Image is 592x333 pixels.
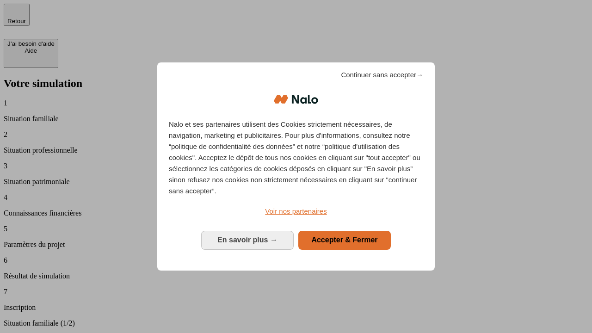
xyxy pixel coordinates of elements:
p: Nalo et ses partenaires utilisent des Cookies strictement nécessaires, de navigation, marketing e... [169,119,423,197]
span: Voir nos partenaires [265,207,327,215]
img: Logo [274,86,318,113]
button: Accepter & Fermer: Accepter notre traitement des données et fermer [298,231,391,249]
button: En savoir plus: Configurer vos consentements [201,231,294,249]
span: Accepter & Fermer [311,236,377,244]
span: Continuer sans accepter→ [341,69,423,80]
a: Voir nos partenaires [169,206,423,217]
span: En savoir plus → [217,236,277,244]
div: Bienvenue chez Nalo Gestion du consentement [157,62,435,270]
